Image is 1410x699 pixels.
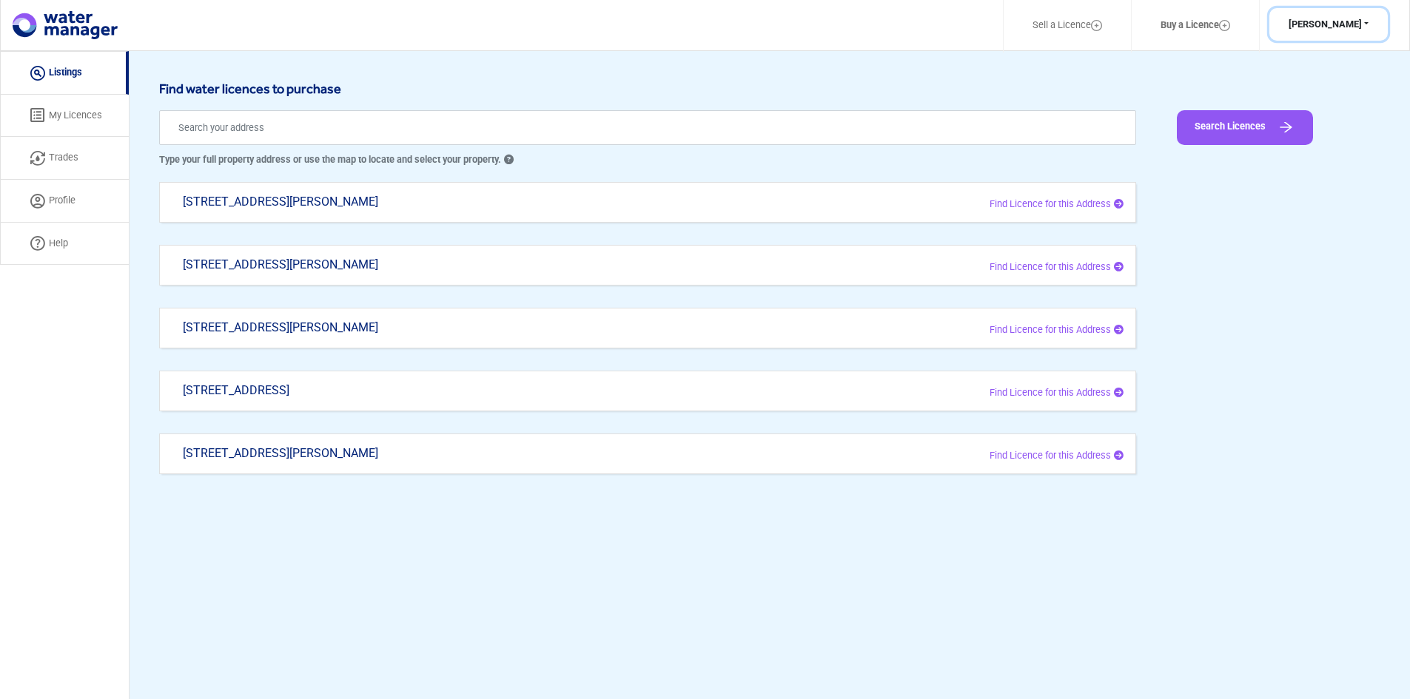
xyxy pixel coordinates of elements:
[1013,8,1121,43] a: Sell a Licence
[172,257,727,286] div: [STREET_ADDRESS][PERSON_NAME]
[1091,20,1102,31] img: Layer_1.svg
[30,151,45,166] img: trade icon
[1219,20,1230,31] img: Layer_1.svg
[30,108,45,123] img: licenses icon
[1141,8,1249,43] a: Buy a Licence
[990,450,1111,461] span: Find Licence for this Address
[172,195,727,223] div: [STREET_ADDRESS][PERSON_NAME]
[1177,110,1313,145] button: Search Licences
[13,11,118,39] img: logo.svg
[990,324,1111,335] span: Find Licence for this Address
[172,446,727,475] div: [STREET_ADDRESS][PERSON_NAME]
[30,194,45,209] img: Profile Icon
[159,81,1380,97] h6: Find water licences to purchase
[990,198,1111,209] span: Find Licence for this Address
[990,261,1111,272] span: Find Licence for this Address
[159,152,1136,167] p: Type your full property address or use the map to locate and select your property.
[1277,120,1295,135] img: Arrow Icon
[1269,8,1388,41] button: [PERSON_NAME]
[30,66,45,81] img: listing icon
[172,320,727,349] div: [STREET_ADDRESS][PERSON_NAME]
[159,110,1136,145] input: Search your address
[172,383,727,412] div: [STREET_ADDRESS]
[30,236,45,251] img: help icon
[990,387,1111,398] span: Find Licence for this Address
